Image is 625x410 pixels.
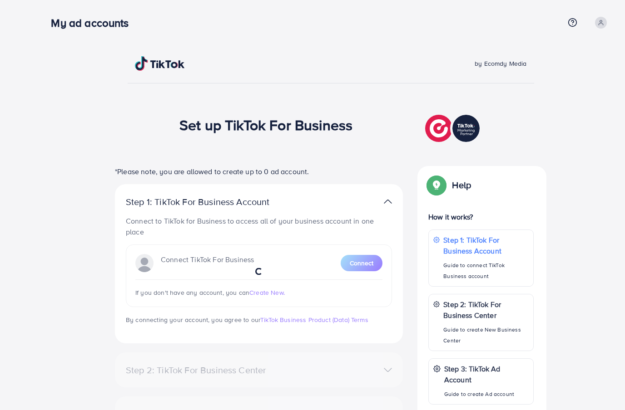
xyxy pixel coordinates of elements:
[443,260,529,282] p: Guide to connect TikTok Business account
[115,166,403,177] p: *Please note, you are allowed to create up to 0 ad account.
[475,59,526,68] span: by Ecomdy Media
[425,112,482,144] img: TikTok partner
[135,56,185,71] img: TikTok
[452,180,471,190] p: Help
[428,177,445,193] img: Popup guide
[443,234,529,256] p: Step 1: TikTok For Business Account
[444,363,529,385] p: Step 3: TikTok Ad Account
[443,324,529,346] p: Guide to create New Business Center
[443,299,529,321] p: Step 2: TikTok For Business Center
[384,195,392,208] img: TikTok partner
[51,16,136,29] h3: My ad accounts
[428,211,534,222] p: How it works?
[126,196,298,207] p: Step 1: TikTok For Business Account
[179,116,352,133] h1: Set up TikTok For Business
[444,389,529,400] p: Guide to create Ad account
